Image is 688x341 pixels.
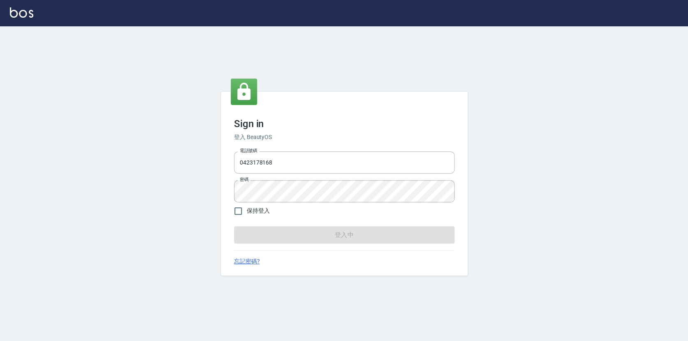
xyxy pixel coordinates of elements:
[234,257,260,266] a: 忘記密碼?
[247,206,270,215] span: 保持登入
[234,118,454,130] h3: Sign in
[10,7,33,18] img: Logo
[240,176,248,183] label: 密碼
[240,148,257,154] label: 電話號碼
[234,133,454,142] h6: 登入 BeautyOS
